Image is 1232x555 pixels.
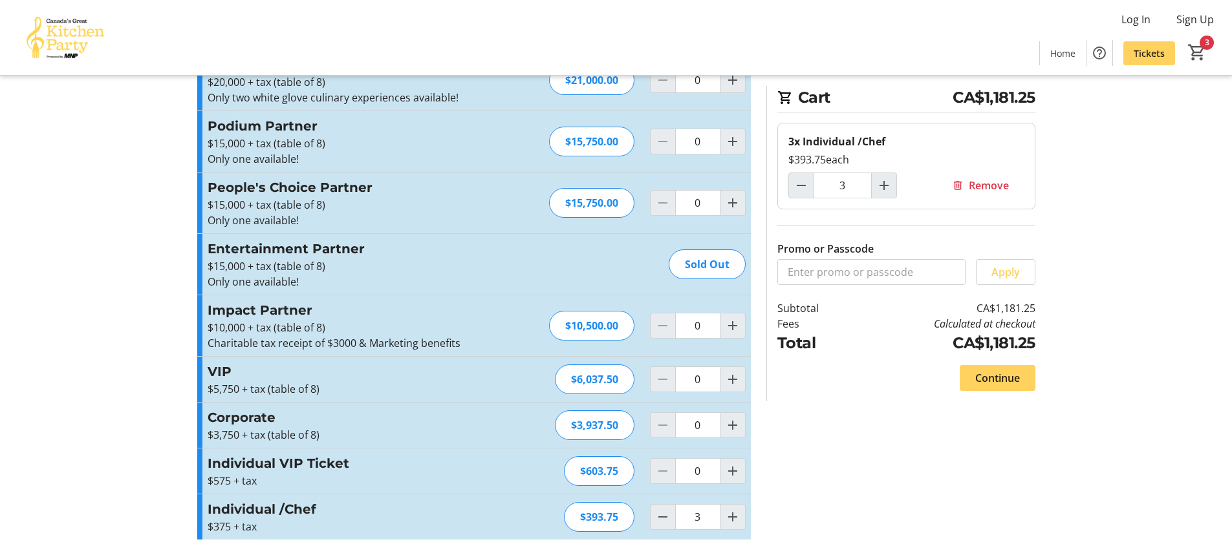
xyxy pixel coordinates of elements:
input: Ultimate White Glove Experience Quantity [675,67,720,93]
p: $3,750 + tax (table of 8) [208,427,490,443]
td: CA$1,181.25 [852,300,1035,316]
input: Corporate Quantity [675,412,720,438]
p: $375 + tax [208,519,490,534]
span: Continue [975,370,1020,386]
input: Impact Partner Quantity [675,313,720,339]
div: $15,750.00 [549,188,634,218]
input: Enter promo or passcode [777,259,966,285]
p: Only one available! [208,213,490,228]
button: Increment by one [872,173,896,198]
div: $10,500.00 [549,311,634,340]
h3: VIP [208,362,490,381]
div: $3,937.50 [555,410,634,440]
p: Only one available! [208,151,490,167]
div: Sold Out [669,249,746,279]
span: Remove [969,178,1009,193]
h3: Entertainment Partner [208,239,490,258]
a: Tickets [1123,41,1175,65]
p: Only one available! [208,274,490,289]
div: $393.75 each [788,152,1024,167]
div: $393.75 [564,502,634,532]
p: $20,000 + tax (table of 8) [208,74,490,90]
button: Continue [960,365,1035,391]
h3: Podium Partner [208,116,490,136]
span: Log In [1121,12,1151,27]
button: Increment by one [720,413,745,437]
label: Promo or Passcode [777,241,874,257]
h2: Cart [777,86,1035,112]
p: $5,750 + tax (table of 8) [208,381,490,397]
p: $15,000 + tax (table of 8) [208,258,490,274]
td: Fees [777,316,852,331]
span: CA$1,181.25 [953,86,1035,109]
p: $15,000 + tax (table of 8) [208,197,490,213]
button: Cart [1185,41,1209,64]
td: Calculated at checkout [852,316,1035,331]
span: Tickets [1134,47,1165,60]
p: Only two white glove culinary experiences available! [208,90,490,105]
button: Help [1086,40,1112,66]
button: Increment by one [720,459,745,483]
p: Charitable tax receipt of $3000 & Marketing benefits [208,335,490,351]
button: Increment by one [720,68,745,92]
input: Podium Partner Quantity [675,129,720,154]
td: Subtotal [777,300,852,316]
h3: Individual VIP Ticket [208,454,490,473]
p: $575 + tax [208,473,490,488]
button: Increment by one [720,367,745,392]
div: $15,750.00 [549,127,634,156]
div: 3x Individual /Chef [788,134,1024,149]
td: Total [777,331,852,355]
span: Sign Up [1176,12,1214,27]
h3: Impact Partner [208,300,490,320]
input: Individual /Chef Quantity [814,173,872,198]
h3: People's Choice Partner [208,178,490,197]
h3: Corporate [208,408,490,427]
button: Increment by one [720,505,745,529]
td: CA$1,181.25 [852,331,1035,355]
button: Sign Up [1166,9,1224,30]
h3: Individual /Chef [208,499,490,519]
div: $603.75 [564,456,634,486]
button: Remove [936,173,1024,198]
span: Home [1050,47,1075,60]
div: $21,000.00 [549,65,634,95]
button: Decrement by one [789,173,814,198]
input: Individual /Chef Quantity [675,504,720,530]
p: $10,000 + tax (table of 8) [208,320,490,335]
button: Increment by one [720,129,745,154]
button: Apply [976,259,1035,285]
button: Increment by one [720,313,745,338]
button: Log In [1111,9,1161,30]
button: Increment by one [720,191,745,215]
p: $15,000 + tax (table of 8) [208,136,490,151]
div: $6,037.50 [555,364,634,394]
input: VIP Quantity [675,366,720,392]
span: Apply [991,264,1020,280]
img: Canada’s Great Kitchen Party's Logo [8,5,123,70]
a: Home [1040,41,1086,65]
input: People's Choice Partner Quantity [675,190,720,216]
button: Decrement by one [651,505,675,529]
input: Individual VIP Ticket Quantity [675,458,720,484]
